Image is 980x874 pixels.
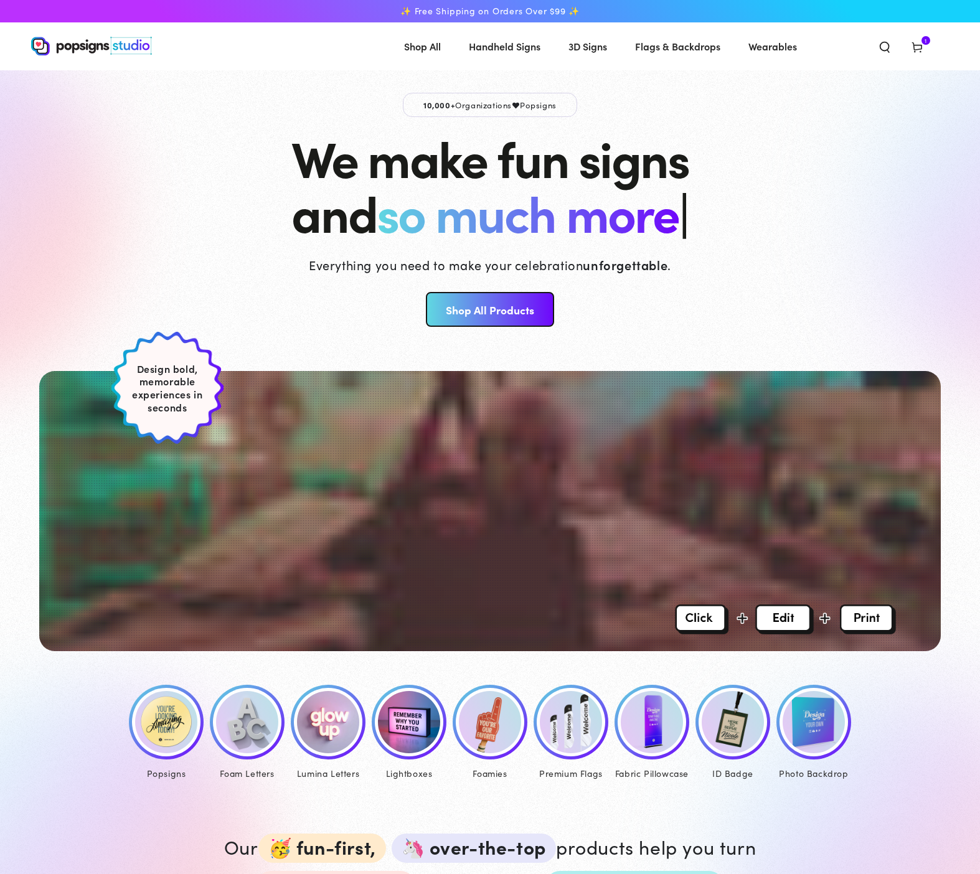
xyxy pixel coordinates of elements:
[404,37,441,55] span: Shop All
[739,30,806,63] a: Wearables
[377,177,679,246] span: so much more
[297,691,359,753] img: Lumina Letters
[423,99,455,110] span: 10,000+
[925,36,927,45] span: 1
[675,604,896,634] img: Overlay Image
[426,292,554,327] a: Shop All Products
[392,834,556,863] span: 🦄 over-the-top
[459,691,521,753] img: Foamies®
[695,766,770,781] div: ID Badge
[635,37,720,55] span: Flags & Backdrops
[626,30,730,63] a: Flags & Backdrops
[450,685,530,782] a: Foamies® Foamies
[459,30,550,63] a: Handheld Signs
[372,766,446,781] div: Lightboxes
[378,691,440,753] img: Lumina Lightboxes
[869,32,901,60] summary: Search our site
[534,766,608,781] div: Premium Flags
[258,834,386,863] span: 🥳 fun-first,
[291,129,689,239] h1: We make fun signs and
[702,691,764,753] img: ID Badge
[216,691,278,753] img: Foam Letters
[309,256,671,273] p: Everything you need to make your celebration .
[583,256,667,273] strong: unforgettable
[615,766,689,781] div: Fabric Pillowcase
[210,766,285,781] div: Foam Letters
[395,30,450,63] a: Shop All
[403,93,577,117] p: Organizations Popsigns
[621,691,683,753] img: Fabric Pillowcase
[611,685,692,782] a: Fabric Pillowcase Fabric Pillowcase
[773,685,854,782] a: Photo Backdrop Photo Backdrop
[135,691,197,753] img: Popsigns
[748,37,797,55] span: Wearables
[129,766,204,781] div: Popsigns
[453,766,527,781] div: Foamies
[469,37,540,55] span: Handheld Signs
[568,37,607,55] span: 3D Signs
[692,685,773,782] a: ID Badge ID Badge
[400,6,580,17] span: ✨ Free Shipping on Orders Over $99 ✨
[291,766,365,781] div: Lumina Letters
[783,691,845,753] img: Photo Backdrop
[540,691,602,753] img: Premium Feather Flags
[530,685,611,782] a: Premium Feather Flags Premium Flags
[288,685,369,782] a: Lumina Letters Lumina Letters
[559,30,616,63] a: 3D Signs
[369,685,450,782] a: Lumina Lightboxes Lightboxes
[776,766,851,781] div: Photo Backdrop
[126,685,207,782] a: Popsigns Popsigns
[679,176,688,247] span: |
[207,685,288,782] a: Foam Letters Foam Letters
